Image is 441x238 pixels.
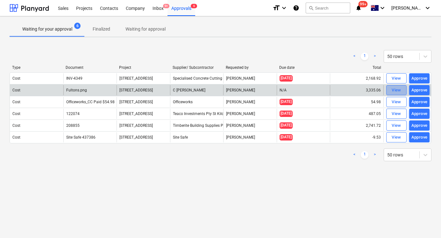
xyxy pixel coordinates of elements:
[306,3,350,13] button: Search
[226,65,274,70] div: Requested by
[330,109,383,119] div: 487.05
[386,85,407,95] button: View
[361,151,368,159] a: Page 1 is your current page
[66,76,82,81] div: INV-4349
[379,4,386,12] i: keyboard_arrow_down
[223,120,277,131] div: [PERSON_NAME]
[361,53,368,60] a: Page 1 is your current page
[119,100,153,104] span: 76 Beach Rd, Sandringham
[392,87,401,94] div: View
[386,132,407,142] button: View
[411,75,428,82] div: Approve
[280,111,293,117] span: [DATE]
[163,4,169,8] span: 9+
[280,4,288,12] i: keyboard_arrow_down
[280,75,293,81] span: [DATE]
[330,85,383,95] div: 3,335.06
[330,73,383,83] div: 2,168.92
[119,76,153,81] span: 248 Bay Rd, Sandringham
[223,85,277,95] div: [PERSON_NAME]
[66,100,115,104] div: Officeworks_CC Paid $54.98
[333,65,381,70] div: Total
[12,88,20,92] div: Cost
[355,4,362,12] i: notifications
[74,23,81,29] span: 6
[411,98,428,106] div: Approve
[351,151,358,159] a: Previous page
[119,123,153,128] span: 76 Beach Rd, Sandringham
[371,151,379,159] a: Next page
[191,4,197,8] span: 6
[12,123,20,128] div: Cost
[12,112,20,116] div: Cost
[411,110,428,118] div: Approve
[309,5,314,11] span: search
[273,4,280,12] i: format_size
[173,65,221,70] div: Supplier/ Subcontractor
[119,135,153,140] span: 248 Bay Rd, Sandringham
[93,26,110,32] p: Finalized
[409,97,430,107] button: Approve
[66,65,114,70] div: Document
[359,1,368,7] span: 99+
[409,120,430,131] button: Approve
[371,53,379,60] a: Next page
[386,120,407,131] button: View
[12,65,60,70] div: Type
[330,132,383,142] div: -9.53
[411,134,428,141] div: Approve
[409,207,441,238] iframe: Chat Widget
[22,26,72,32] p: Waiting for your approval
[330,97,383,107] div: 54.98
[330,120,383,131] div: 2,741.72
[392,122,401,129] div: View
[12,135,20,140] div: Cost
[280,134,293,140] span: [DATE]
[280,99,293,105] span: [DATE]
[411,87,428,94] div: Approve
[409,132,430,142] button: Approve
[386,73,407,83] button: View
[170,132,224,142] div: Site Safe
[223,73,277,83] div: [PERSON_NAME]
[386,109,407,119] button: View
[66,88,87,92] div: Fultons.png
[66,135,96,140] div: Site Safe 437386
[409,109,430,119] button: Approve
[424,4,431,12] i: keyboard_arrow_down
[170,109,224,119] div: Teaco Investments Pty St Kilda Au
[279,65,328,70] div: Due date
[409,73,430,83] button: Approve
[170,97,224,107] div: Officeworks
[170,73,224,83] div: Specialised Concrete Cutting and Drilling Pty Ltd
[170,85,224,95] div: C [PERSON_NAME]
[170,120,224,131] div: Timberite Building Supplies Pty Ltd
[119,88,153,92] span: 248 Bay Rd, Sandringham
[392,134,401,141] div: View
[392,110,401,118] div: View
[391,5,423,11] span: [PERSON_NAME]
[392,98,401,106] div: View
[411,122,428,129] div: Approve
[125,26,166,32] p: Waiting for approval
[119,112,153,116] span: 76 Beach Rd, Sandringham
[386,97,407,107] button: View
[223,97,277,107] div: [PERSON_NAME]
[66,112,80,116] div: 122074
[223,109,277,119] div: [PERSON_NAME]
[12,76,20,81] div: Cost
[293,4,299,12] i: Knowledge base
[66,123,80,128] div: 208855
[409,85,430,95] button: Approve
[119,65,167,70] div: Project
[223,132,277,142] div: [PERSON_NAME]
[392,75,401,82] div: View
[351,53,358,60] a: Previous page
[280,122,293,128] span: [DATE]
[280,88,287,92] div: N/A
[12,100,20,104] div: Cost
